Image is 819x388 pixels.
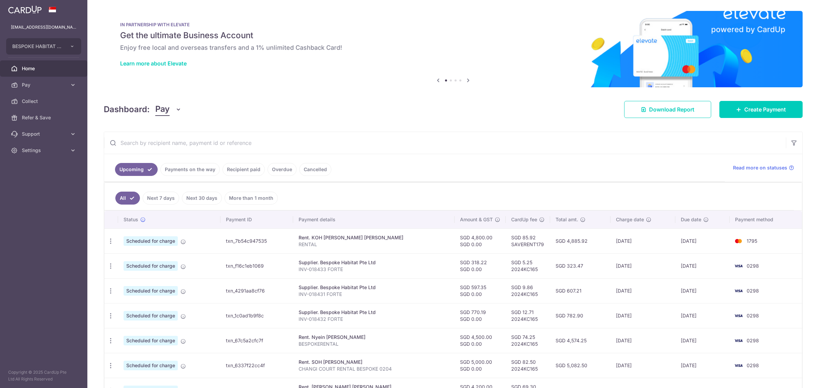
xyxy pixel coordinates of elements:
p: IN PARTNERSHIP WITH ELEVATE [120,22,786,27]
div: Supplier. Bespoke Habitat Pte Ltd [299,284,449,291]
div: Rent. Nyein [PERSON_NAME] [299,334,449,341]
input: Search by recipient name, payment id or reference [104,132,786,154]
td: SGD 82.50 2024KC165 [506,353,550,378]
td: SGD 607.21 [550,278,610,303]
img: Bank Card [732,361,745,370]
span: Settings [22,147,67,154]
td: txn_f16c1eb1069 [220,253,293,278]
div: Supplier. Bespoke Habitat Pte Ltd [299,259,449,266]
span: 0298 [747,362,759,368]
td: [DATE] [675,253,730,278]
td: SGD 4,885.92 [550,228,610,253]
td: SGD 74.25 2024KC165 [506,328,550,353]
td: [DATE] [610,303,675,328]
div: Rent. SOH [PERSON_NAME] [299,359,449,365]
p: INV-018432 FORTE [299,316,449,323]
span: Download Report [649,105,694,114]
span: 0298 [747,313,759,318]
td: [DATE] [675,328,730,353]
p: BESPOKERENTAL [299,341,449,347]
a: Create Payment [719,101,803,118]
td: [DATE] [610,278,675,303]
td: [DATE] [610,253,675,278]
td: [DATE] [610,353,675,378]
td: SGD 323.47 [550,253,610,278]
td: SGD 318.22 SGD 0.00 [455,253,506,278]
a: Download Report [624,101,711,118]
td: [DATE] [675,228,730,253]
a: Recipient paid [222,163,265,176]
a: All [115,192,140,205]
span: Home [22,65,67,72]
td: SGD 85.92 SAVERENT179 [506,228,550,253]
span: Scheduled for charge [124,311,178,320]
span: Pay [155,103,170,116]
td: txn_67c5a2cfc7f [220,328,293,353]
img: Bank Card [732,287,745,295]
td: [DATE] [675,278,730,303]
button: BESPOKE HABITAT FORTE PTE. LTD. [6,38,81,55]
a: More than 1 month [225,192,278,205]
td: [DATE] [610,228,675,253]
td: SGD 782.90 [550,303,610,328]
td: SGD 5,000.00 SGD 0.00 [455,353,506,378]
td: [DATE] [610,328,675,353]
p: [EMAIL_ADDRESS][DOMAIN_NAME] [11,24,76,31]
span: Amount & GST [460,216,493,223]
img: Bank Card [732,262,745,270]
span: Collect [22,98,67,105]
td: SGD 4,800.00 SGD 0.00 [455,228,506,253]
td: SGD 4,500.00 SGD 0.00 [455,328,506,353]
h6: Enjoy free local and overseas transfers and a 1% unlimited Cashback Card! [120,44,786,52]
a: Payments on the way [160,163,220,176]
img: Renovation banner [104,11,803,87]
span: 0298 [747,263,759,269]
td: txn_4291aa8cf76 [220,278,293,303]
td: SGD 12.71 2024KC165 [506,303,550,328]
td: SGD 770.19 SGD 0.00 [455,303,506,328]
a: Next 30 days [182,192,222,205]
td: txn_1c0ad1b9f8c [220,303,293,328]
div: Rent. KOH [PERSON_NAME] [PERSON_NAME] [299,234,449,241]
td: txn_7b54c947535 [220,228,293,253]
td: [DATE] [675,353,730,378]
img: CardUp [8,5,42,14]
p: INV-018431 FORTE [299,291,449,298]
span: Due date [681,216,701,223]
span: 0298 [747,288,759,294]
h5: Get the ultimate Business Account [120,30,786,41]
td: txn_6337f22cc4f [220,353,293,378]
span: Scheduled for charge [124,286,178,296]
span: 0298 [747,338,759,343]
a: Learn more about Elevate [120,60,187,67]
span: Scheduled for charge [124,336,178,345]
span: 1795 [747,238,757,244]
th: Payment method [730,211,802,228]
span: Read more on statuses [733,164,787,171]
span: Create Payment [744,105,786,114]
h4: Dashboard: [104,103,150,116]
span: Support [22,131,67,137]
span: Status [124,216,138,223]
img: Bank Card [732,337,745,345]
span: Charge date [616,216,644,223]
button: Pay [155,103,182,116]
span: Refer & Save [22,114,67,121]
td: SGD 5.25 2024KC165 [506,253,550,278]
img: Bank Card [732,312,745,320]
td: SGD 4,574.25 [550,328,610,353]
span: BESPOKE HABITAT FORTE PTE. LTD. [12,43,63,50]
a: Overdue [268,163,297,176]
img: Bank Card [732,237,745,245]
p: INV-018433 FORTE [299,266,449,273]
p: CHANGI COURT RENTAL BESPOKE 0204 [299,365,449,372]
span: Scheduled for charge [124,361,178,370]
th: Payment details [293,211,455,228]
span: Scheduled for charge [124,236,178,246]
span: Pay [22,81,67,88]
span: Total amt. [556,216,578,223]
span: CardUp fee [511,216,537,223]
span: Scheduled for charge [124,261,178,271]
td: [DATE] [675,303,730,328]
div: Supplier. Bespoke Habitat Pte Ltd [299,309,449,316]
